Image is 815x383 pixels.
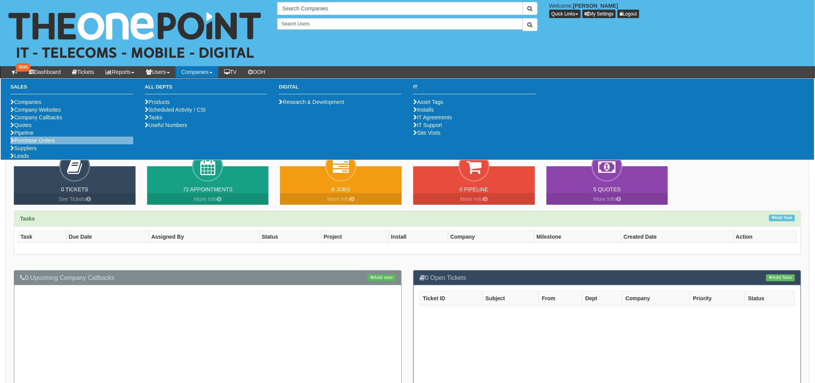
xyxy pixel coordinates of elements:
th: Ticket ID [420,291,483,306]
a: Suppliers [10,145,37,151]
a: Companies [176,66,218,78]
h3: 0 Upcoming Company Callbacks [20,274,396,281]
a: OOH [243,66,271,78]
a: My Settings [582,10,616,18]
a: Products [145,99,170,105]
a: Company Websites [10,107,61,113]
h3: Sales [10,84,133,94]
th: Company [448,231,535,243]
a: More Info [413,193,535,205]
th: Status [745,291,795,306]
a: Tasks [145,114,163,120]
div: Welcome, [543,2,815,18]
th: Action [734,231,797,243]
strong: Tasks [20,216,35,222]
a: Add new [367,274,396,281]
a: Purchase Orders [10,137,55,144]
a: Quotes [10,122,32,128]
th: Due Date [67,231,149,243]
button: Quick Links [549,10,581,18]
th: Dept [582,291,622,306]
a: IT Support [413,122,442,128]
th: Assigned By [149,231,260,243]
input: Search Users [277,18,523,30]
a: More Info [547,193,668,205]
a: Research & Development [279,99,344,105]
h3: IT [413,84,536,94]
th: Project [322,231,389,243]
a: More Info [280,193,402,205]
h3: 0 Open Tickets [419,274,795,281]
a: Dashboard [23,66,67,78]
span: 3565 [16,63,30,72]
a: 72 Appointments [183,186,233,192]
a: Reports [100,66,140,78]
input: Search Companies [277,2,523,15]
th: Subject [482,291,538,306]
a: TV [218,66,243,78]
th: Company [622,291,690,306]
a: Pipeline [10,130,34,136]
a: More Info [147,193,269,205]
h3: All Depts [145,84,268,94]
a: Tickets [67,66,100,78]
a: Logout [617,10,639,18]
th: Priority [690,291,745,306]
a: See Tickets [14,193,136,205]
th: Task [18,231,67,243]
a: Company Callbacks [10,114,62,120]
a: Installs [413,107,434,113]
a: Site Visits [413,130,441,136]
a: Add New [766,274,795,281]
a: Useful Numbers [145,122,187,128]
a: 5 Quotes [594,186,621,192]
a: 0 Pipeline [459,186,488,192]
a: 0 Tickets [61,186,89,192]
a: Scheduled Activity / CSI [145,107,206,113]
h3: Digital [279,84,402,94]
a: IT Agreements [413,114,452,120]
b: [PERSON_NAME] [573,3,618,9]
th: Created Date [622,231,734,243]
th: Milestone [535,231,622,243]
th: From [539,291,582,306]
a: Add Task [769,215,795,221]
th: Status [260,231,322,243]
a: Users [140,66,176,78]
th: Install [389,231,448,243]
a: 6 Jobs [332,186,350,192]
a: Leads [10,153,29,159]
a: Companies [10,99,42,105]
a: Asset Tags [413,99,443,105]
